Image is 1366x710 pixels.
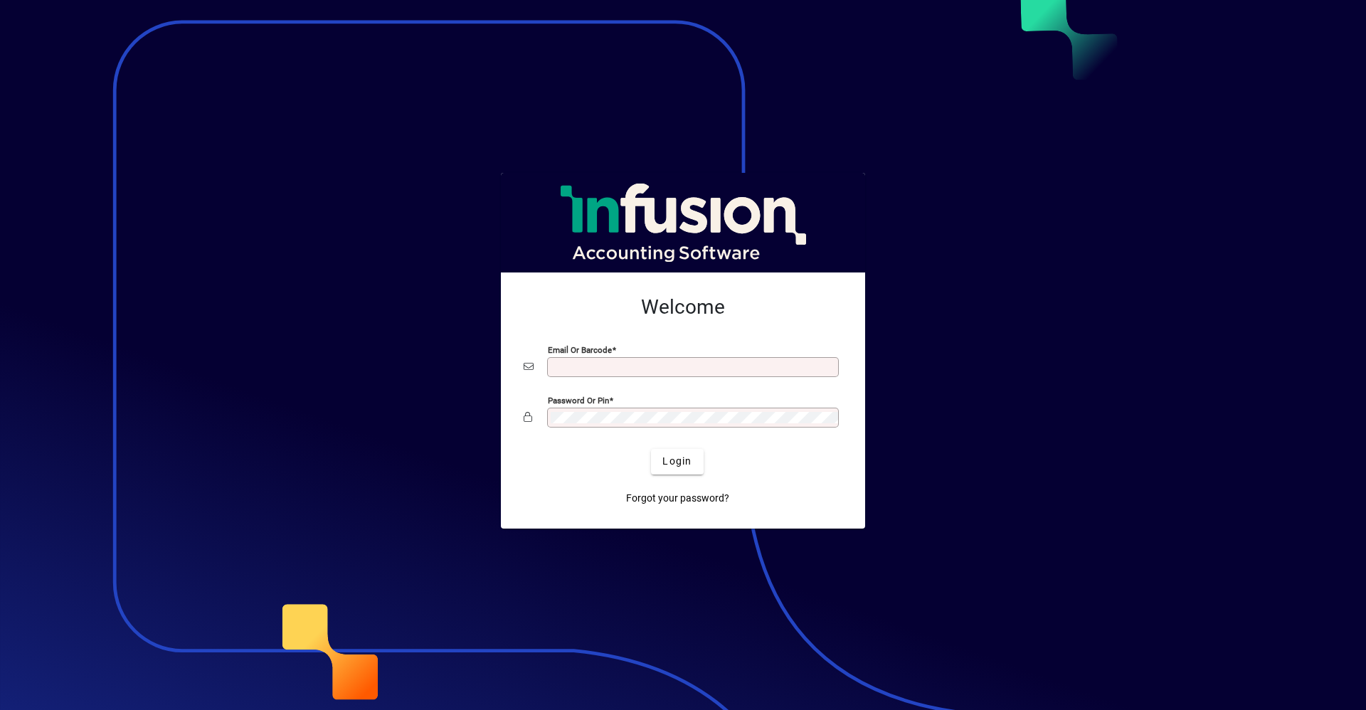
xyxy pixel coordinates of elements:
[548,395,609,405] mat-label: Password or Pin
[662,454,692,469] span: Login
[548,344,612,354] mat-label: Email or Barcode
[626,491,729,506] span: Forgot your password?
[620,486,735,512] a: Forgot your password?
[524,295,842,319] h2: Welcome
[651,449,703,475] button: Login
